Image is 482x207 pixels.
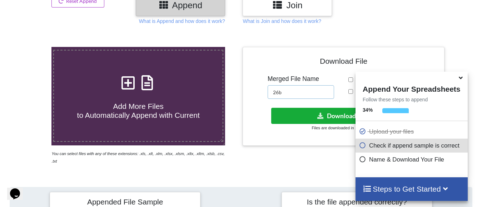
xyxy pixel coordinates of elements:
[51,151,224,163] i: You can select files with any of these extensions: .xls, .xlt, .xlm, .xlsx, .xlsm, .xltx, .xltm, ...
[268,85,334,99] input: Enter File Name
[363,184,460,193] h4: Steps to Get Started
[363,107,373,113] b: 34 %
[359,141,466,150] p: Check if append sample is correct
[312,126,376,130] small: Files are downloaded in .xlsx format
[356,83,467,93] h4: Append Your Spreadsheets
[353,77,408,83] span: Remove Duplicates
[243,18,321,25] p: What is Join and how does it work?
[7,178,30,200] iframe: chat widget
[359,155,466,164] p: Name & Download Your File
[271,108,414,124] button: Download File
[359,127,466,136] p: Upload your files
[356,96,467,103] p: Follow these steps to append
[248,52,439,73] h4: Download File
[139,18,225,25] p: What is Append and how does it work?
[77,102,200,119] span: Add More Files to Automatically Append with Current
[268,75,334,83] h5: Merged File Name
[353,88,419,95] span: Add Source File Names
[287,197,427,206] h4: Is the file appended correctly?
